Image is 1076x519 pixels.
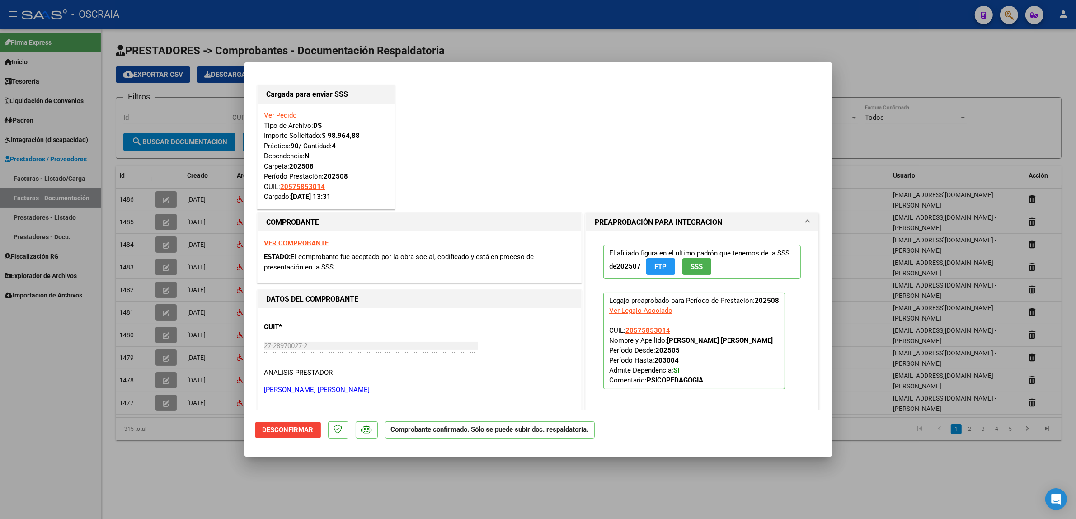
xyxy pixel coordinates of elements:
div: ANALISIS PRESTADOR [264,368,333,378]
div: PREAPROBACIÓN PARA INTEGRACION [586,231,819,410]
strong: 202507 [616,262,641,270]
span: Comentario: [609,376,703,384]
a: Ver Pedido [264,111,297,119]
strong: COMPROBANTE [267,218,320,226]
strong: SI [673,366,679,374]
h1: Cargada para enviar SSS [267,89,385,100]
button: SSS [682,258,711,275]
span: ESTADO: [264,253,291,261]
span: CUIL: Nombre y Apellido: Período Desde: Período Hasta: Admite Dependencia: [609,326,773,384]
strong: DS [314,122,322,130]
mat-expansion-panel-header: PREAPROBACIÓN PARA INTEGRACION [586,213,819,231]
strong: N [305,152,310,160]
p: El afiliado figura en el ultimo padrón que tenemos de la SSS de [603,245,801,279]
p: CUIT [264,322,357,332]
strong: 202508 [290,162,314,170]
div: Open Intercom Messenger [1045,488,1067,510]
p: Area destinado * [264,408,357,419]
button: FTP [646,258,675,275]
button: Desconfirmar [255,422,321,438]
strong: [DATE] 13:31 [291,193,331,201]
strong: 202508 [755,297,779,305]
span: 20575853014 [281,183,325,191]
strong: 203004 [654,356,679,364]
span: Desconfirmar [263,426,314,434]
strong: $ 98.964,88 [322,132,360,140]
strong: 202505 [655,346,680,354]
span: SSS [691,263,703,271]
strong: PSICOPEDAGOGIA [647,376,703,384]
span: FTP [654,263,667,271]
h1: PREAPROBACIÓN PARA INTEGRACION [595,217,722,228]
a: VER COMPROBANTE [264,239,329,247]
p: [PERSON_NAME] [PERSON_NAME] [264,385,574,395]
strong: DATOS DEL COMPROBANTE [267,295,359,303]
span: El comprobante fue aceptado por la obra social, codificado y está en proceso de presentación en l... [264,253,534,271]
div: Tipo de Archivo: Importe Solicitado: Práctica: / Cantidad: Dependencia: Carpeta: Período Prestaci... [264,110,388,202]
strong: 4 [332,142,336,150]
strong: [PERSON_NAME] [PERSON_NAME] [667,336,773,344]
p: Comprobante confirmado. Sólo se puede subir doc. respaldatoria. [385,421,595,439]
strong: 90 [291,142,299,150]
span: 20575853014 [625,326,670,335]
div: Ver Legajo Asociado [609,306,672,316]
strong: 202508 [324,172,348,180]
p: Legajo preaprobado para Período de Prestación: [603,293,785,389]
